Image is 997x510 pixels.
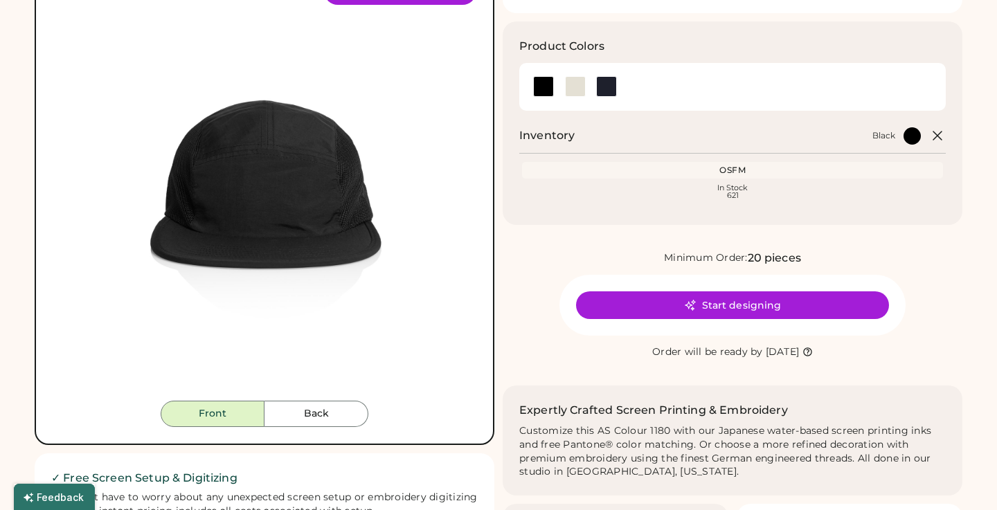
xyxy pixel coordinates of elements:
[664,251,748,265] div: Minimum Order:
[748,250,801,266] div: 20 pieces
[51,470,478,486] h2: ✓ Free Screen Setup & Digitizing
[519,424,946,480] div: Customize this AS Colour 1180 with our Japanese water-based screen printing inks and free Pantone...
[931,448,991,507] iframe: Front Chat
[161,401,264,427] button: Front
[872,130,895,141] div: Black
[519,127,575,144] h2: Inventory
[519,38,604,55] h3: Product Colors
[525,184,940,199] div: In Stock 621
[652,345,763,359] div: Order will be ready by
[766,345,800,359] div: [DATE]
[264,401,368,427] button: Back
[525,165,940,176] div: OSFM
[576,291,889,319] button: Start designing
[519,402,788,419] h2: Expertly Crafted Screen Printing & Embroidery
